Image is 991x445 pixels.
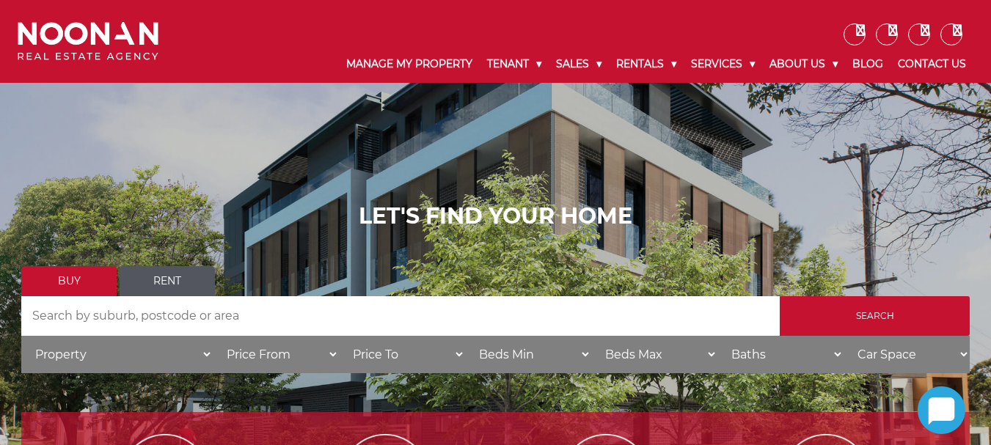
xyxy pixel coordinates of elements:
[120,266,215,296] a: Rent
[780,296,970,336] input: Search
[549,45,609,83] a: Sales
[21,296,780,336] input: Search by suburb, postcode or area
[18,22,158,61] img: Noonan Real Estate Agency
[845,45,891,83] a: Blog
[762,45,845,83] a: About Us
[339,45,480,83] a: Manage My Property
[21,203,970,229] h1: LET'S FIND YOUR HOME
[891,45,973,83] a: Contact Us
[480,45,549,83] a: Tenant
[21,266,117,296] a: Buy
[684,45,762,83] a: Services
[609,45,684,83] a: Rentals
